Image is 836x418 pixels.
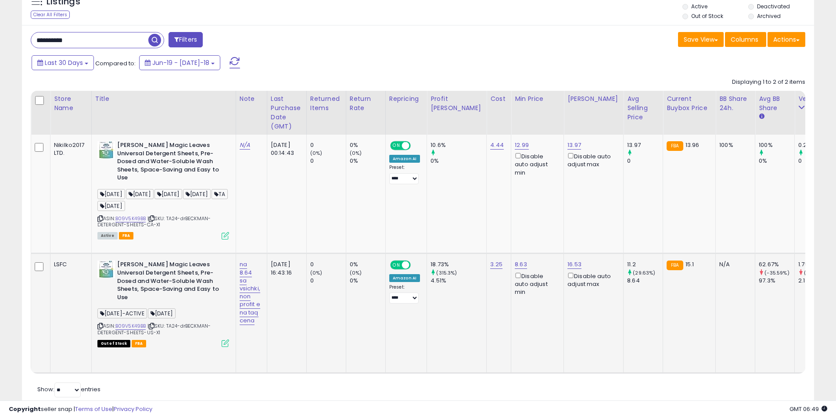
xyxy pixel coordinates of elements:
small: Avg BB Share. [759,113,764,121]
span: Jun-19 - [DATE]-18 [152,58,209,67]
div: Cost [490,94,507,104]
div: 0% [759,157,794,165]
small: FBA [667,141,683,151]
div: LSFC [54,261,85,268]
div: [DATE] 16:43:16 [271,261,300,276]
div: 0 [310,141,346,149]
span: [DATE]-ACTIVE [97,308,147,318]
span: 13.96 [685,141,700,149]
div: Profit [PERSON_NAME] [431,94,483,113]
div: Nikilko2017 LTD. [54,141,85,157]
div: 0 [310,157,346,165]
a: 4.44 [490,141,504,150]
div: Last Purchase Date (GMT) [271,94,303,131]
a: N/A [240,141,250,150]
div: Amazon AI [389,155,420,163]
small: (-35.59%) [764,269,789,276]
div: Clear All Filters [31,11,70,19]
div: seller snap | | [9,405,152,414]
span: | SKU: TA24-drBECKMAN-DETERGENT-SHEETS-US-X1 [97,322,211,336]
a: B09V5K49BB [115,215,146,222]
span: [DATE] [183,189,211,199]
span: Columns [731,35,758,44]
div: 0% [350,141,385,149]
div: ASIN: [97,141,229,239]
div: Title [95,94,232,104]
span: All listings that are currently out of stock and unavailable for purchase on Amazon [97,340,130,347]
div: ASIN: [97,261,229,346]
label: Archived [757,12,781,20]
small: (29.63%) [633,269,655,276]
button: Actions [768,32,805,47]
label: Deactivated [757,3,790,10]
span: OFF [409,142,423,150]
div: 8.64 [627,277,663,285]
label: Active [691,3,707,10]
a: Privacy Policy [114,405,152,413]
div: Disable auto adjust max [567,271,617,288]
div: Velocity [798,94,830,104]
div: 0 [627,157,663,165]
div: Current Buybox Price [667,94,712,113]
div: 0 [310,261,346,268]
img: 51Ae+SgxoYL._SL40_.jpg [97,141,115,159]
span: FBA [132,340,147,347]
strong: Copyright [9,405,41,413]
span: OFF [409,261,423,269]
button: Columns [725,32,766,47]
span: [DATE] [148,308,176,318]
button: Save View [678,32,724,47]
span: 2025-08-18 06:49 GMT [789,405,827,413]
span: Show: entries [37,385,100,393]
div: Disable auto adjust min [515,151,557,177]
span: ON [391,261,402,269]
a: 12.99 [515,141,529,150]
div: Min Price [515,94,560,104]
div: Return Rate [350,94,382,113]
span: All listings currently available for purchase on Amazon [97,232,118,239]
div: 100% [719,141,748,149]
div: [PERSON_NAME] [567,94,620,104]
div: 0 [798,157,834,165]
a: Terms of Use [75,405,112,413]
div: Preset: [389,284,420,304]
span: 15.1 [685,260,694,268]
a: 3.25 [490,260,502,269]
a: na 8.64 sa vsichki, non profit e na taq cena [240,260,260,325]
b: [PERSON_NAME] Magic Leaves Universal Detergent Sheets, Pre-Dosed and Water-Soluble Wash Sheets, S... [117,261,224,304]
span: | SKU: TA24-drBECKMAN-DETERGENT-SHEETS-CA-X1 [97,215,211,228]
div: Avg Selling Price [627,94,659,122]
small: (0%) [350,150,362,157]
div: 0% [350,261,385,268]
div: 97.3% [759,277,794,285]
div: [DATE] 00:14:43 [271,141,300,157]
small: (315.3%) [436,269,457,276]
button: Last 30 Days [32,55,94,70]
div: 0% [431,157,486,165]
span: [DATE] [154,189,182,199]
div: 4.51% [431,277,486,285]
div: 18.73% [431,261,486,268]
span: [DATE] [97,189,125,199]
span: Compared to: [95,59,136,68]
div: 0 [310,277,346,285]
small: (0%) [310,269,323,276]
div: 1.75 [798,261,834,268]
span: ON [391,142,402,150]
small: (0%) [350,269,362,276]
a: 8.63 [515,260,527,269]
div: 2.17 [798,277,834,285]
div: N/A [719,261,748,268]
div: 10.6% [431,141,486,149]
div: Returned Items [310,94,342,113]
a: 16.53 [567,260,581,269]
div: Amazon AI [389,274,420,282]
span: [DATE] [126,189,154,199]
div: 100% [759,141,794,149]
label: Out of Stock [691,12,723,20]
div: Avg BB Share [759,94,791,113]
img: 51Ae+SgxoYL._SL40_.jpg [97,261,115,278]
div: Disable auto adjust max [567,151,617,168]
div: 13.97 [627,141,663,149]
div: 0.25 [798,141,834,149]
